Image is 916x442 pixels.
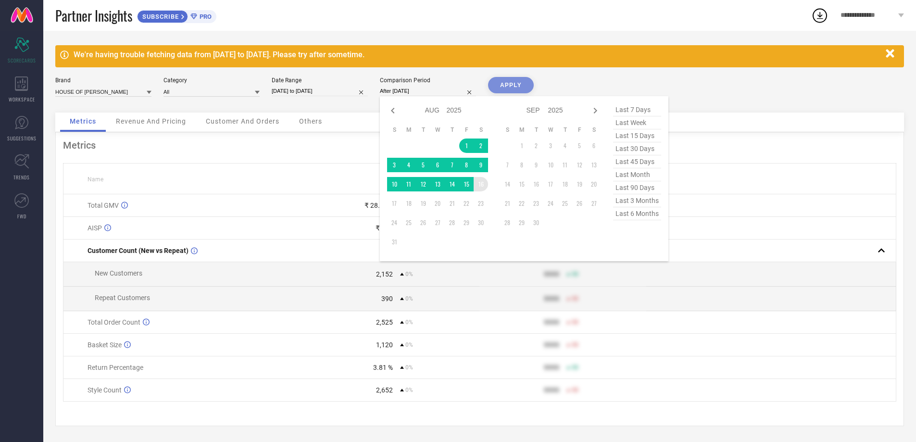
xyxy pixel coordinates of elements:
[572,319,578,326] span: 50
[544,295,559,303] div: 9999
[416,177,430,191] td: Tue Aug 12 2025
[387,158,402,172] td: Sun Aug 03 2025
[459,158,474,172] td: Fri Aug 08 2025
[445,126,459,134] th: Thursday
[376,318,393,326] div: 2,525
[474,215,488,230] td: Sat Aug 30 2025
[558,158,572,172] td: Thu Sep 11 2025
[70,117,96,125] span: Metrics
[376,341,393,349] div: 1,120
[529,215,543,230] td: Tue Sep 30 2025
[13,174,30,181] span: TRENDS
[543,196,558,211] td: Wed Sep 24 2025
[416,196,430,211] td: Tue Aug 19 2025
[95,294,150,302] span: Repeat Customers
[500,215,514,230] td: Sun Sep 28 2025
[416,126,430,134] th: Tuesday
[405,271,413,278] span: 0%
[459,139,474,153] td: Fri Aug 01 2025
[500,196,514,211] td: Sun Sep 21 2025
[272,77,368,84] div: Date Range
[544,341,559,349] div: 9999
[74,50,881,59] div: We're having trouble fetching data from [DATE] to [DATE]. Please try after sometime.
[88,386,122,394] span: Style Count
[500,158,514,172] td: Sun Sep 07 2025
[811,7,828,24] div: Open download list
[402,126,416,134] th: Monday
[405,387,413,393] span: 0%
[381,295,393,303] div: 390
[63,139,896,151] div: Metrics
[17,213,26,220] span: FWD
[88,176,103,183] span: Name
[387,215,402,230] td: Sun Aug 24 2025
[587,177,601,191] td: Sat Sep 20 2025
[474,126,488,134] th: Saturday
[558,196,572,211] td: Thu Sep 25 2025
[445,196,459,211] td: Thu Aug 21 2025
[613,181,661,194] span: last 90 days
[376,224,393,232] div: ₹ 936
[387,126,402,134] th: Sunday
[430,126,445,134] th: Wednesday
[402,158,416,172] td: Mon Aug 04 2025
[543,177,558,191] td: Wed Sep 17 2025
[459,215,474,230] td: Fri Aug 29 2025
[88,247,188,254] span: Customer Count (New vs Repeat)
[206,117,279,125] span: Customer And Orders
[529,126,543,134] th: Tuesday
[373,364,393,371] div: 3.81 %
[543,126,558,134] th: Wednesday
[430,158,445,172] td: Wed Aug 06 2025
[88,364,143,371] span: Return Percentage
[163,77,260,84] div: Category
[587,158,601,172] td: Sat Sep 13 2025
[613,142,661,155] span: last 30 days
[544,270,559,278] div: 9999
[376,386,393,394] div: 2,652
[376,270,393,278] div: 2,152
[299,117,322,125] span: Others
[544,364,559,371] div: 9999
[88,202,119,209] span: Total GMV
[613,168,661,181] span: last month
[543,158,558,172] td: Wed Sep 10 2025
[613,207,661,220] span: last 6 months
[544,386,559,394] div: 9999
[445,215,459,230] td: Thu Aug 28 2025
[405,364,413,371] span: 0%
[95,269,142,277] span: New Customers
[474,139,488,153] td: Sat Aug 02 2025
[405,319,413,326] span: 0%
[8,57,36,64] span: SCORECARDS
[572,158,587,172] td: Fri Sep 12 2025
[572,387,578,393] span: 50
[402,177,416,191] td: Mon Aug 11 2025
[514,215,529,230] td: Mon Sep 29 2025
[7,135,37,142] span: SUGGESTIONS
[474,177,488,191] td: Sat Aug 16 2025
[380,86,476,96] input: Select comparison period
[558,139,572,153] td: Thu Sep 04 2025
[364,202,393,209] div: ₹ 28.26 L
[116,117,186,125] span: Revenue And Pricing
[613,129,661,142] span: last 15 days
[387,235,402,249] td: Sun Aug 31 2025
[459,177,474,191] td: Fri Aug 15 2025
[402,215,416,230] td: Mon Aug 25 2025
[572,341,578,348] span: 50
[272,86,368,96] input: Select date range
[387,196,402,211] td: Sun Aug 17 2025
[55,77,151,84] div: Brand
[380,77,476,84] div: Comparison Period
[558,177,572,191] td: Thu Sep 18 2025
[587,126,601,134] th: Saturday
[387,105,399,116] div: Previous month
[405,295,413,302] span: 0%
[445,177,459,191] td: Thu Aug 14 2025
[459,196,474,211] td: Fri Aug 22 2025
[543,139,558,153] td: Wed Sep 03 2025
[474,158,488,172] td: Sat Aug 09 2025
[474,196,488,211] td: Sat Aug 23 2025
[88,224,102,232] span: AISP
